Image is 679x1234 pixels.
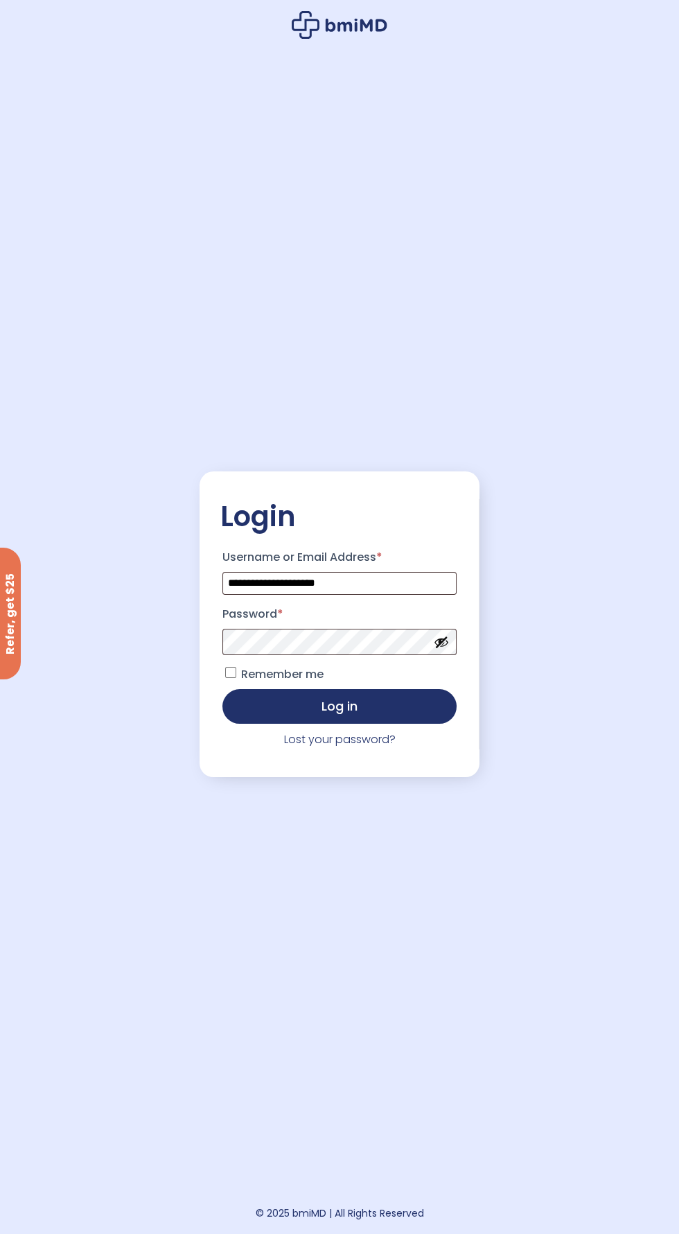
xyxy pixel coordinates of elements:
button: Log in [222,689,457,724]
label: Password [222,603,457,625]
a: Lost your password? [284,731,396,747]
button: Show password [434,634,449,650]
input: Remember me [225,667,236,678]
h2: Login [220,499,459,534]
label: Username or Email Address [222,546,457,568]
span: Remember me [241,666,324,682]
div: © 2025 bmiMD | All Rights Reserved [256,1203,424,1223]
